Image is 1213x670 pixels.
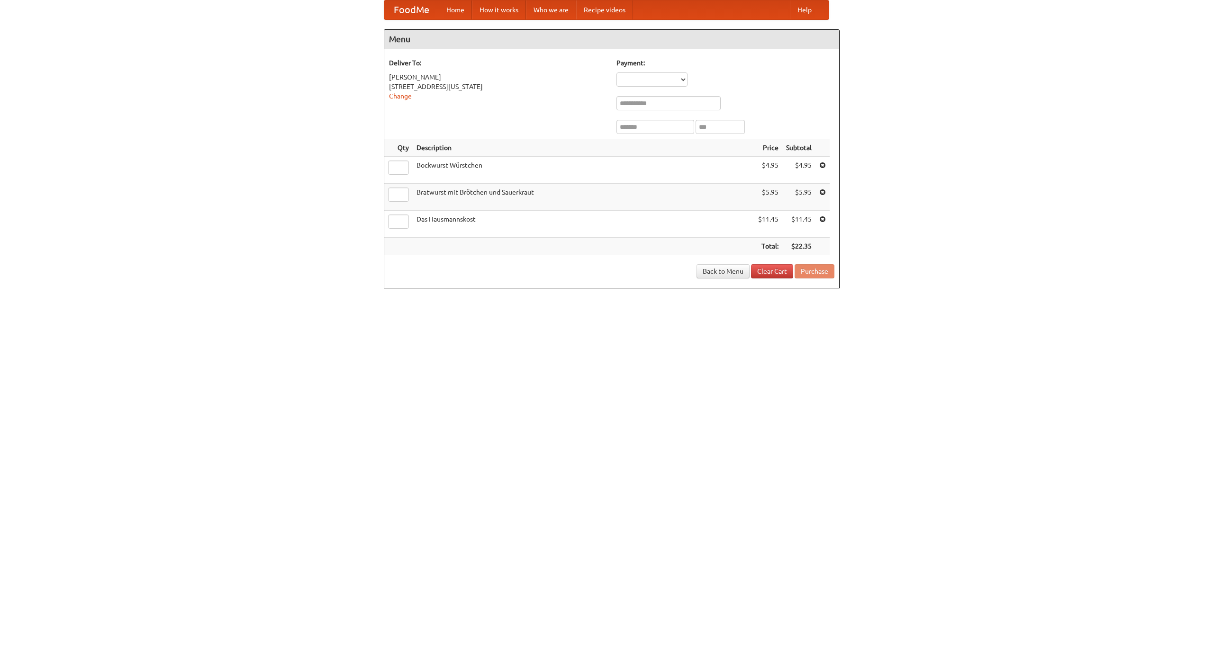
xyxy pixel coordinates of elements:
[439,0,472,19] a: Home
[790,0,819,19] a: Help
[754,184,782,211] td: $5.95
[754,157,782,184] td: $4.95
[697,264,750,278] a: Back to Menu
[782,139,815,157] th: Subtotal
[576,0,633,19] a: Recipe videos
[389,72,607,82] div: [PERSON_NAME]
[782,157,815,184] td: $4.95
[754,139,782,157] th: Price
[754,211,782,238] td: $11.45
[384,139,413,157] th: Qty
[384,30,839,49] h4: Menu
[472,0,526,19] a: How it works
[413,139,754,157] th: Description
[526,0,576,19] a: Who we are
[413,157,754,184] td: Bockwurst Würstchen
[616,58,834,68] h5: Payment:
[389,82,607,91] div: [STREET_ADDRESS][US_STATE]
[389,92,412,100] a: Change
[384,0,439,19] a: FoodMe
[795,264,834,278] button: Purchase
[751,264,793,278] a: Clear Cart
[782,238,815,255] th: $22.35
[782,184,815,211] td: $5.95
[389,58,607,68] h5: Deliver To:
[782,211,815,238] td: $11.45
[754,238,782,255] th: Total:
[413,184,754,211] td: Bratwurst mit Brötchen und Sauerkraut
[413,211,754,238] td: Das Hausmannskost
